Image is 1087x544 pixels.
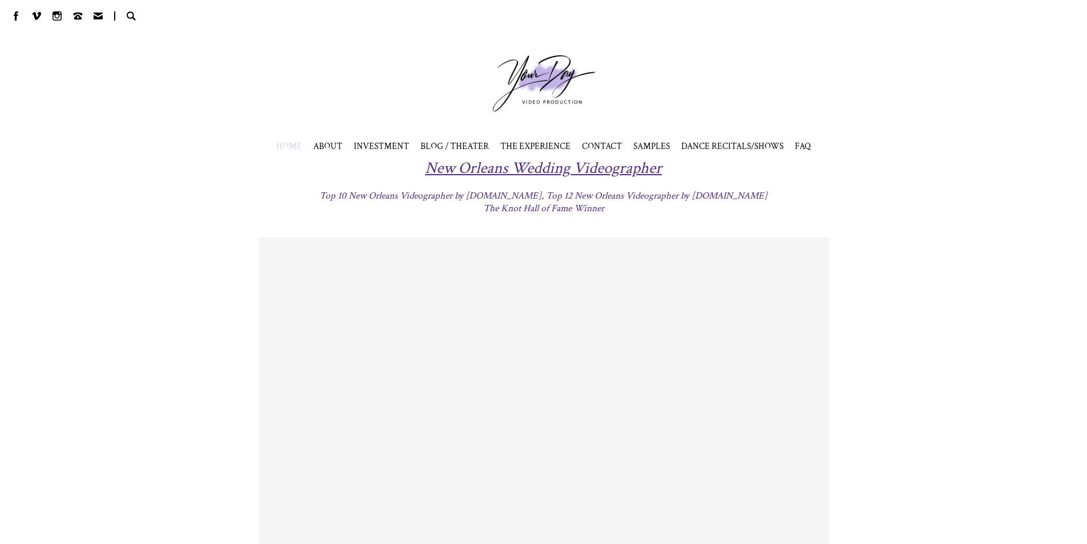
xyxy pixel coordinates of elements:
[320,190,767,202] span: Top 10 New Orleans Videographer by [DOMAIN_NAME], Top 12 New Orleans Videographer by [DOMAIN_NAME]
[276,140,302,152] a: HOME
[421,140,489,152] a: BLOG / THEATER
[483,202,604,215] span: The Knot Hall of Fame Winner
[425,158,662,179] span: New Orleans Wedding Videographer
[354,140,409,152] a: INVESTMENT
[500,140,571,152] a: THE EXPERIENCE
[795,140,811,152] a: FAQ
[475,38,612,129] a: Your Day Production Logo
[582,140,622,152] a: CONTACT
[681,140,783,152] span: DANCE RECITALS/SHOWS
[313,140,342,152] a: ABOUT
[633,140,670,152] span: SAMPLES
